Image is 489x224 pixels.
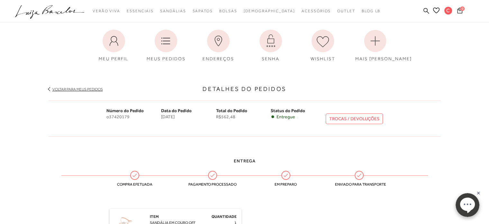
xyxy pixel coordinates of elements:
span: [DEMOGRAPHIC_DATA] [243,9,295,13]
span: Outlet [337,9,355,13]
a: SENHA [246,26,295,65]
a: categoryNavScreenReaderText [127,5,154,17]
span: R$562,48 [216,114,271,120]
a: ENDEREÇOS [194,26,243,65]
a: noSubCategoriesText [243,5,295,17]
span: Bolsas [219,9,237,13]
a: WISHLIST [298,26,348,65]
span: Data do Pedido [161,108,192,113]
a: categoryNavScreenReaderText [192,5,213,17]
span: Quantidade [212,214,237,219]
span: BLOG LB [362,9,380,13]
span: Sandálias [160,9,186,13]
a: MEUS PEDIDOS [141,26,191,65]
span: Item [150,214,159,219]
span: WISHLIST [311,56,335,61]
a: MAIS [PERSON_NAME] [350,26,400,65]
span: Número do Pedido [106,108,144,113]
button: 0 [455,7,464,16]
span: Entrega [234,158,256,163]
span: o37420179 [106,114,161,120]
span: Total do Pedido [216,108,247,113]
span: • [271,114,275,120]
a: categoryNavScreenReaderText [160,5,186,17]
span: C [444,7,452,15]
span: MAIS [PERSON_NAME] [355,56,412,61]
a: TROCAS / DEVOLUÇÕES [326,113,383,124]
span: SENHA [262,56,279,61]
span: Status do Pedido [271,108,305,113]
a: Voltar para meus pedidos [52,87,103,92]
span: Sapatos [192,9,213,13]
span: Essenciais [127,9,154,13]
span: 0 [460,6,465,11]
span: [DATE] [161,114,216,120]
button: C [441,6,455,16]
span: Acessórios [302,9,331,13]
span: MEUS PEDIDOS [147,56,186,61]
a: categoryNavScreenReaderText [219,5,237,17]
a: categoryNavScreenReaderText [302,5,331,17]
a: categoryNavScreenReaderText [337,5,355,17]
span: ENDEREÇOS [203,56,234,61]
span: Entregue [276,114,295,120]
span: Pagamento processado [188,182,237,187]
a: categoryNavScreenReaderText [93,5,120,17]
span: Verão Viva [93,9,120,13]
a: MEU PERFIL [89,26,139,65]
span: Enviado para transporte [335,182,383,187]
span: Em preparo [262,182,310,187]
a: BLOG LB [362,5,380,17]
span: MEU PERFIL [99,56,129,61]
h3: Detalhes do Pedidos [49,85,441,93]
span: Compra efetuada [111,182,159,187]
